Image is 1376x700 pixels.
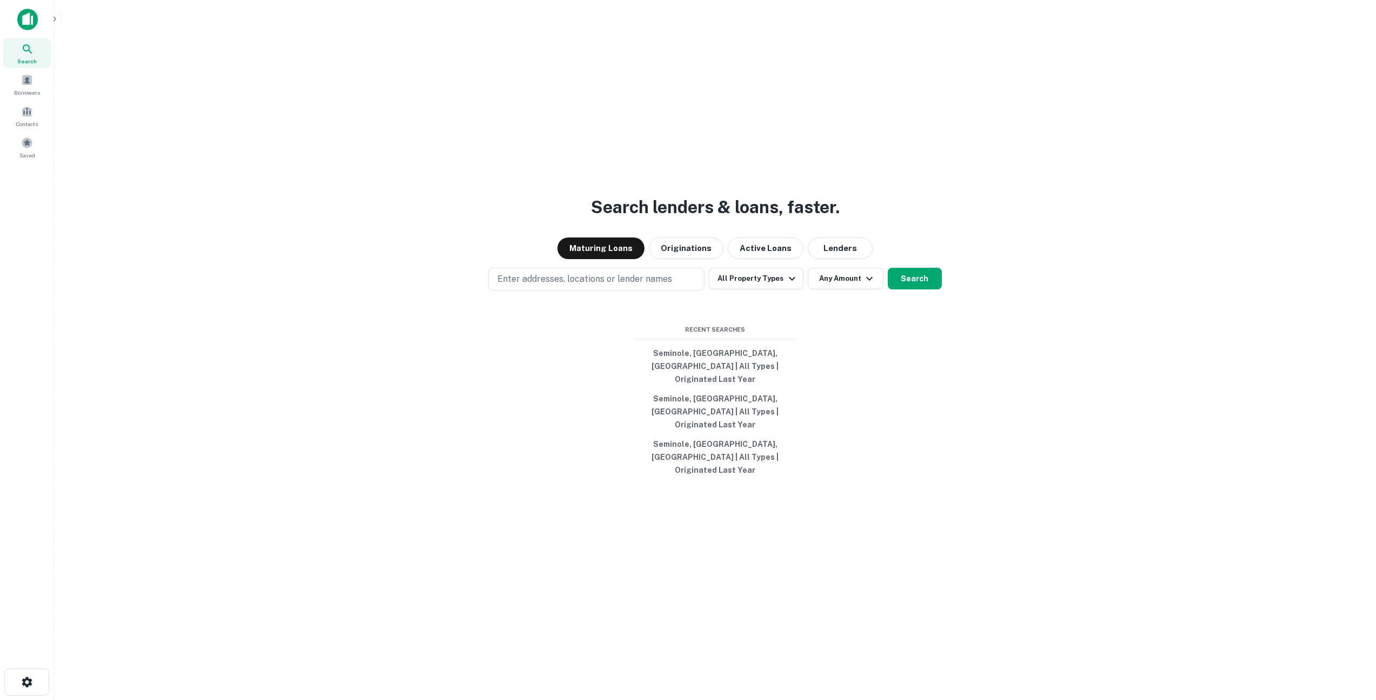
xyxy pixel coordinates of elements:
button: All Property Types [709,268,803,289]
button: Seminole, [GEOGRAPHIC_DATA], [GEOGRAPHIC_DATA] | All Types | Originated Last Year [634,344,796,389]
button: Seminole, [GEOGRAPHIC_DATA], [GEOGRAPHIC_DATA] | All Types | Originated Last Year [634,389,796,434]
button: Any Amount [808,268,883,289]
button: Search [888,268,942,289]
p: Enter addresses, locations or lender names [497,273,672,286]
button: Active Loans [728,237,803,259]
button: Originations [649,237,723,259]
iframe: Chat Widget [1322,613,1376,665]
button: Enter addresses, locations or lender names [488,268,704,290]
button: Maturing Loans [557,237,644,259]
h3: Search lenders & loans, faster. [591,194,840,220]
button: Lenders [808,237,873,259]
span: Search [17,57,37,65]
span: Borrowers [14,88,40,97]
a: Contacts [3,101,51,130]
a: Borrowers [3,70,51,99]
button: Seminole, [GEOGRAPHIC_DATA], [GEOGRAPHIC_DATA] | All Types | Originated Last Year [634,434,796,480]
img: capitalize-icon.png [17,9,38,30]
span: Contacts [16,120,38,128]
a: Search [3,38,51,68]
a: Saved [3,133,51,162]
span: Recent Searches [634,325,796,334]
span: Saved [19,151,35,160]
